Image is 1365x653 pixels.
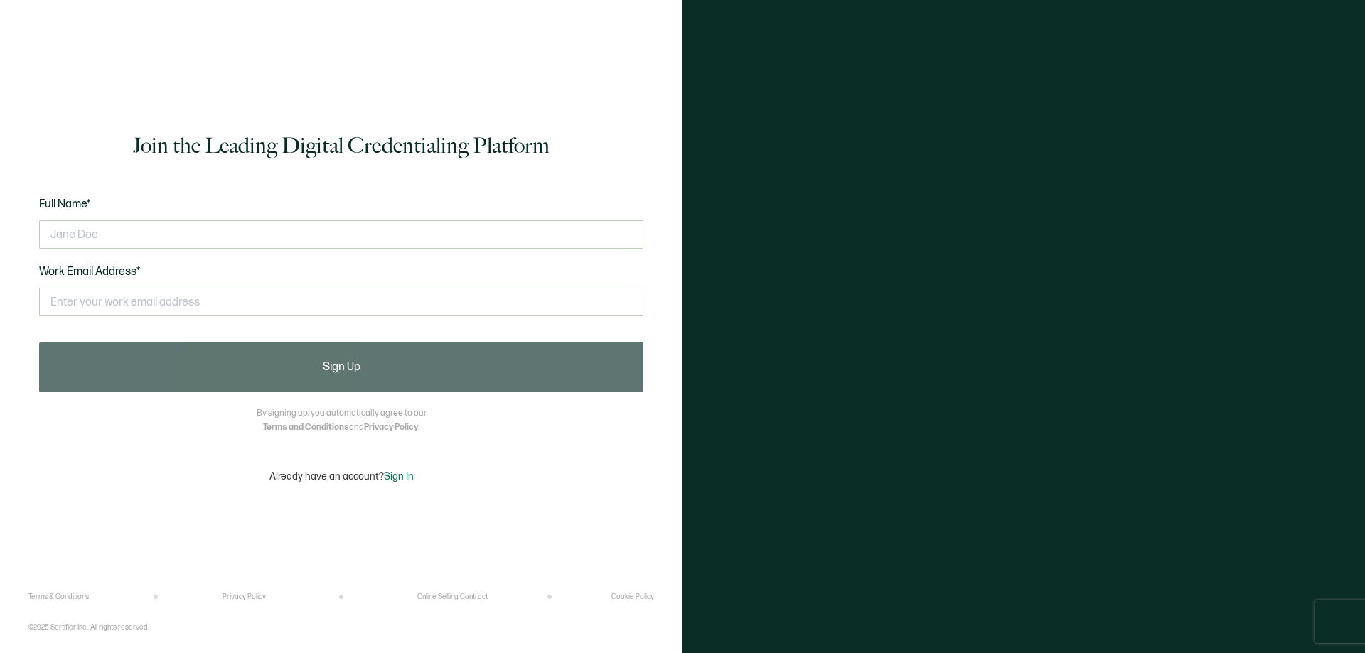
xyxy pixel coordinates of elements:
a: Terms & Conditions [28,593,89,601]
h1: Join the Leading Digital Credentialing Platform [133,131,550,160]
span: Sign In [384,470,414,482]
p: By signing up, you automatically agree to our and . [257,406,427,435]
span: Work Email Address* [39,265,141,279]
input: Enter your work email address [39,288,643,316]
input: Jane Doe [39,220,643,249]
span: Full Name* [39,198,91,211]
a: Terms and Conditions [263,422,349,433]
p: Already have an account? [269,470,414,482]
button: Sign Up [39,342,643,392]
a: Privacy Policy [364,422,418,433]
a: Privacy Policy [223,593,266,601]
a: Cookie Policy [611,593,654,601]
span: Sign Up [323,362,360,373]
p: ©2025 Sertifier Inc.. All rights reserved. [28,623,149,632]
a: Online Selling Contract [417,593,488,601]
